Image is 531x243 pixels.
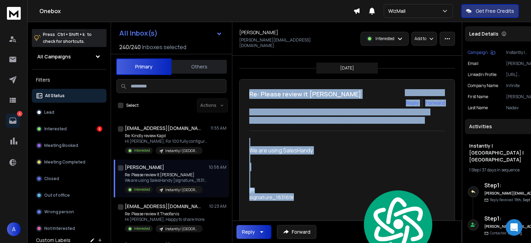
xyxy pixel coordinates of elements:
p: Meeting Completed [44,159,85,165]
p: WizMail [388,8,408,15]
p: First Name [468,94,488,100]
p: [DATE] : 10:58 am [405,89,445,96]
p: Lead Details [469,30,499,37]
p: 11:55 AM [211,125,226,131]
h1: [PERSON_NAME] [239,29,278,36]
button: Meeting Completed [32,155,106,169]
p: Interested [375,36,394,41]
div: 6 [97,126,102,132]
p: LinkedIn Profile [468,72,496,77]
button: Closed [32,172,106,186]
div: Reply [242,228,255,235]
a: 6 [6,114,20,128]
p: Hi [PERSON_NAME], For 100 fully configured [125,139,208,144]
h3: Inboxes selected [142,43,186,51]
button: Out of office [32,188,106,202]
button: All Campaigns [32,50,106,64]
img: logo [7,7,21,20]
p: Interested [134,148,150,153]
p: Closed [44,176,59,181]
button: All Status [32,89,106,103]
p: Get Free Credits [476,8,514,15]
button: Reply [406,100,419,106]
p: Re: Kindly review Kapil [125,133,208,139]
span: 37 days in sequence [482,167,520,173]
span: Ctrl + Shift + k [56,30,86,38]
p: Last Name [468,105,488,111]
p: Re: Please review it Theofanis [125,211,205,217]
span: 240 / 240 [119,43,141,51]
p: Out of office [44,193,70,198]
p: Campaign [468,50,488,55]
p: 10:58 AM [209,165,226,170]
span: 1 Step [469,167,479,173]
h1: All Inbox(s) [119,30,158,37]
p: [DATE] [340,65,354,71]
p: Not Interested [44,226,75,231]
span: We are using SalesHandy [249,147,313,154]
img: signature_1831696751 [249,188,294,222]
button: Meeting Booked [32,139,106,152]
p: Lead [44,110,54,115]
p: Interested [134,187,150,192]
h3: Filters [32,75,106,85]
button: Campaign [468,50,495,55]
p: Instantly | [GEOGRAPHIC_DATA] | [GEOGRAPHIC_DATA] [165,187,198,193]
button: Forward [277,225,316,239]
span: 11th, Sept [514,197,530,202]
p: [PERSON_NAME][EMAIL_ADDRESS][DOMAIN_NAME] [239,37,345,48]
button: Lead [32,105,106,119]
p: Email [468,61,478,66]
div: Open Intercom Messenger [506,219,522,236]
h1: Re: Please review it [PERSON_NAME] [249,89,361,99]
button: Others [171,59,227,74]
button: All Inbox(s) [114,26,228,40]
p: Press to check for shortcuts. [43,31,92,45]
button: Not Interested [32,222,106,235]
p: Instantly | [GEOGRAPHIC_DATA] | GWS [165,148,198,153]
p: Hi [PERSON_NAME], Happy to share more. [125,217,205,222]
h1: [EMAIL_ADDRESS][DOMAIN_NAME] [125,203,201,210]
p: 6 [17,111,22,116]
p: Company Name [468,83,498,88]
p: Meeting Booked [44,143,78,148]
p: Wrong person [44,209,74,215]
p: We are using SalesHandy [signature_1831696751] [125,178,208,183]
p: Instantly | [GEOGRAPHIC_DATA] | [GEOGRAPHIC_DATA] [165,226,198,232]
button: Reply [236,225,271,239]
h1: [PERSON_NAME] [125,164,164,171]
button: Interested6 [32,122,106,136]
button: Wrong person [32,205,106,219]
p: Contacted [490,231,522,236]
p: Interested [134,226,150,231]
p: from: [PERSON_NAME] <[PERSON_NAME][EMAIL_ADDRESS][DOMAIN_NAME]> [249,109,445,115]
p: Interested [44,126,67,132]
button: Get Free Credits [461,4,519,18]
button: A [7,222,21,236]
p: 10:23 AM [209,204,226,209]
h1: [EMAIL_ADDRESS][DOMAIN_NAME] [125,125,201,132]
p: Re: Please review it [PERSON_NAME] [125,172,208,178]
p: Reply Received [490,197,530,203]
p: to: [PERSON_NAME] <[PERSON_NAME][EMAIL_ADDRESS][DOMAIN_NAME]> [249,117,445,124]
h1: Onebox [39,7,353,15]
div: Forward [425,100,445,106]
p: Add to [414,36,426,41]
h1: All Campaigns [37,53,71,60]
button: Primary [116,58,171,75]
p: All Status [45,93,65,99]
label: Select [126,103,139,108]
